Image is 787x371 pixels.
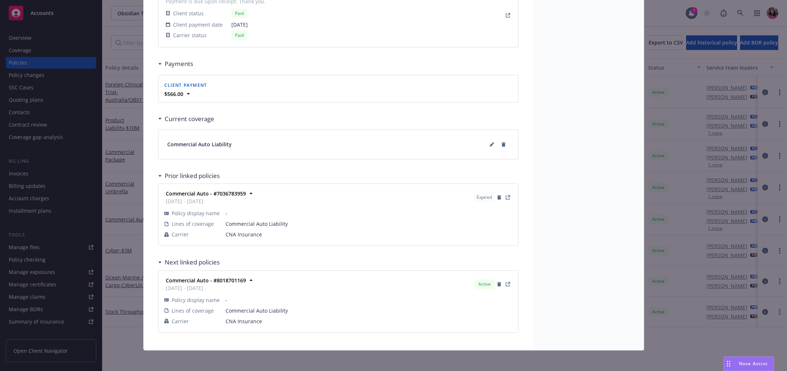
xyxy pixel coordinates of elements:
[165,171,220,181] h3: Prior linked policies
[504,280,512,289] a: View Policy
[158,171,220,181] div: Prior linked policies
[226,317,512,325] span: CNA Insurance
[172,307,214,314] span: Lines of coverage
[173,21,223,28] span: Client payment date
[166,284,246,292] span: [DATE] - [DATE]
[739,360,768,367] span: Nova Assist
[226,209,512,217] span: -
[504,11,512,20] a: View Invoice
[231,31,247,40] div: Paid
[165,258,220,267] h3: Next linked policies
[724,357,733,371] div: Drag to move
[165,114,214,124] h3: Current coverage
[231,9,247,18] div: Paid
[158,258,220,267] div: Next linked policies
[504,193,512,202] a: View Policy
[231,21,266,28] span: [DATE]
[158,114,214,124] div: Current coverage
[166,197,246,205] span: [DATE] - [DATE]
[172,220,214,228] span: Lines of coverage
[172,209,220,217] span: Policy display name
[164,90,183,97] strong: $566.00
[165,59,193,69] h3: Payments
[173,31,207,39] span: Carrier status
[172,231,189,238] span: Carrier
[226,296,512,304] span: -
[173,9,204,17] span: Client status
[172,317,189,325] span: Carrier
[477,281,492,287] span: Active
[226,307,512,314] span: Commercial Auto Liability
[172,296,220,304] span: Policy display name
[158,59,193,69] div: Payments
[164,82,207,88] span: Client payment
[477,194,492,201] span: Expired
[724,356,774,371] button: Nova Assist
[166,277,246,284] strong: Commercial Auto - #8018701169
[226,220,512,228] span: Commercial Auto Liability
[166,190,246,197] strong: Commercial Auto - #7036783959
[167,140,232,148] span: Commercial Auto Liability
[226,231,512,238] span: CNA Insurance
